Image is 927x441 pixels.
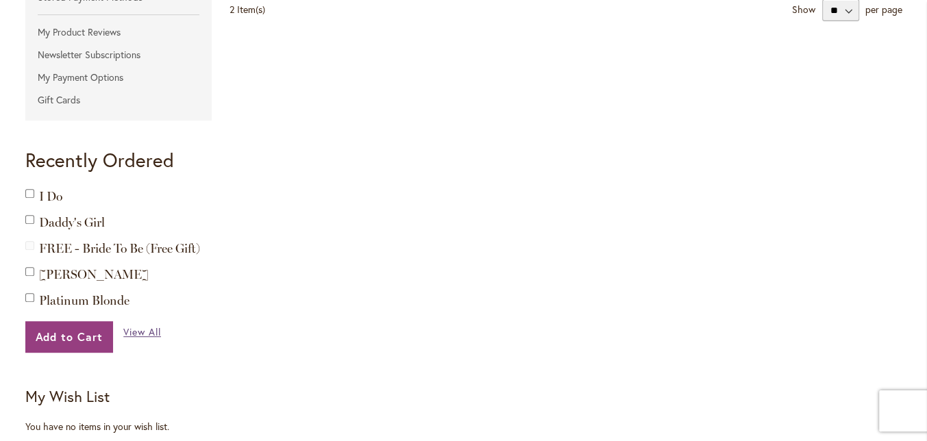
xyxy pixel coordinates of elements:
[39,241,200,256] span: FREE - Bride To Be (Free Gift)
[25,386,110,406] strong: My Wish List
[25,67,212,88] a: My Payment Options
[25,420,221,433] div: You have no items in your wish list.
[230,3,265,16] span: 2 Item(s)
[25,22,212,42] a: My Product Reviews
[36,329,103,344] span: Add to Cart
[25,90,212,110] a: Gift Cards
[39,189,62,204] a: I Do
[39,267,149,282] a: [PERSON_NAME]
[25,45,212,65] a: Newsletter Subscriptions
[123,325,161,339] a: View All
[25,321,114,353] button: Add to Cart
[39,215,105,230] a: Daddy's Girl
[39,293,129,308] a: Platinum Blonde
[791,3,815,16] strong: Show
[25,147,174,173] strong: Recently Ordered
[865,3,902,16] span: per page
